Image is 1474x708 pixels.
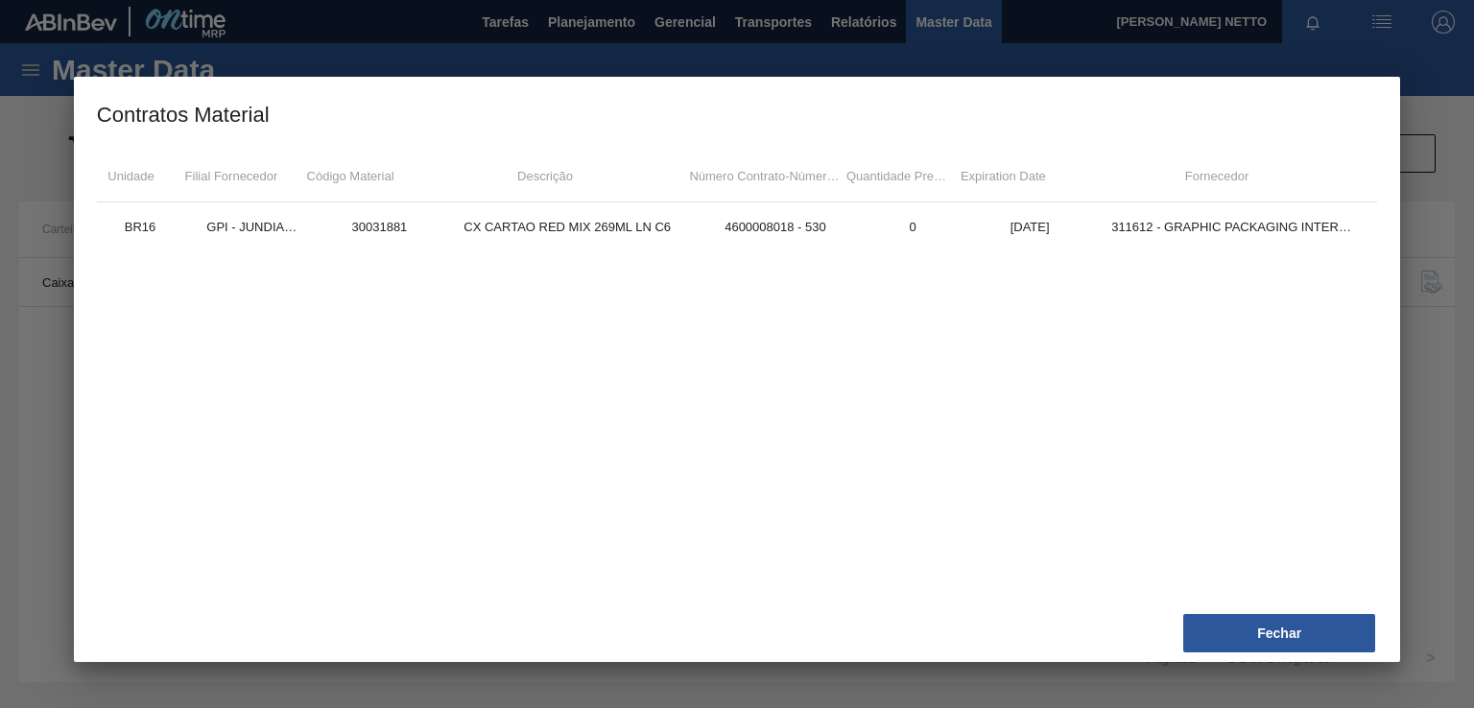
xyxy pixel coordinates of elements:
[1088,202,1377,250] td: 311612 - GRAPHIC PACKAGING INTERNATIONAL DO - 00400634000131
[1183,614,1375,652] button: Fechar
[950,150,1057,202] td: Expiration Date
[1057,150,1377,202] td: Fornecedor
[971,202,1088,250] td: 31/12/2999
[97,150,166,202] td: Unidade
[404,150,687,202] td: Descrição
[97,100,270,130] div: Contratos Material
[297,150,404,202] td: Código Material
[686,150,844,202] td: Número Contrato - Número Item
[321,202,438,250] td: 30031881
[844,150,950,202] td: Quantidade Prevista
[697,202,854,250] td: 4600008018 - 530
[438,202,696,250] td: CX CARTAO RED MIX 269ML LN C6
[854,202,971,250] td: 0
[183,202,321,250] td: GPI - JUNDIAÍ (SP)
[165,150,297,202] td: Filial Fornecedor
[97,202,183,250] td: BR16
